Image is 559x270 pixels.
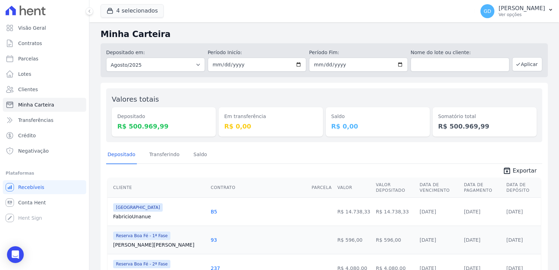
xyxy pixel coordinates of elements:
th: Cliente [108,178,208,198]
dd: R$ 500.969,99 [438,122,531,131]
span: Lotes [18,71,31,78]
button: Aplicar [512,57,542,71]
th: Data de Vencimento [417,178,461,198]
span: GD [484,9,491,14]
a: FabricioUnanue [113,213,205,220]
th: Data de Depósito [503,178,541,198]
h2: Minha Carteira [101,28,548,41]
span: Conta Hent [18,199,46,206]
dd: R$ 0,00 [331,122,424,131]
a: Minha Carteira [3,98,86,112]
td: R$ 596,00 [334,226,373,254]
a: [DATE] [420,237,436,243]
dt: Saldo [331,113,424,120]
dd: R$ 0,00 [224,122,317,131]
span: Reserva Boa Fé - 2ª Fase [113,260,170,268]
a: [DATE] [464,209,480,214]
span: Negativação [18,147,49,154]
a: [PERSON_NAME][PERSON_NAME] [113,241,205,248]
label: Nome do lote ou cliente: [411,49,509,56]
span: Clientes [18,86,38,93]
a: [DATE] [420,209,436,214]
span: Minha Carteira [18,101,54,108]
a: Lotes [3,67,86,81]
a: Contratos [3,36,86,50]
td: R$ 14.738,33 [334,197,373,226]
a: Clientes [3,82,86,96]
button: GD [PERSON_NAME] Ver opções [475,1,559,21]
label: Valores totais [112,95,159,103]
span: Contratos [18,40,42,47]
a: [DATE] [464,237,480,243]
th: Valor [334,178,373,198]
div: Open Intercom Messenger [7,246,24,263]
span: Parcelas [18,55,38,62]
i: unarchive [503,167,511,175]
a: Transferências [3,113,86,127]
dd: R$ 500.969,99 [117,122,210,131]
span: Crédito [18,132,36,139]
a: Crédito [3,129,86,143]
dt: Depositado [117,113,210,120]
div: Plataformas [6,169,83,177]
span: Reserva Boa Fé - 1ª Fase [113,232,170,240]
a: Parcelas [3,52,86,66]
a: Recebíveis [3,180,86,194]
a: Negativação [3,144,86,158]
span: Transferências [18,117,53,124]
button: 4 selecionados [101,4,164,17]
span: [GEOGRAPHIC_DATA] [113,203,163,212]
label: Depositado em: [106,50,145,55]
th: Valor Depositado [373,178,417,198]
a: [DATE] [506,209,523,214]
a: [DATE] [506,237,523,243]
span: Recebíveis [18,184,44,191]
a: Transferindo [148,146,181,164]
a: Conta Hent [3,196,86,210]
a: 93 [211,237,217,243]
a: Visão Geral [3,21,86,35]
p: Ver opções [499,12,545,17]
a: Saldo [192,146,208,164]
a: unarchive Exportar [497,167,542,176]
th: Contrato [208,178,309,198]
td: R$ 596,00 [373,226,417,254]
dt: Em transferência [224,113,317,120]
dt: Somatório total [438,113,531,120]
a: B5 [211,209,217,214]
td: R$ 14.738,33 [373,197,417,226]
span: Exportar [513,167,537,175]
p: [PERSON_NAME] [499,5,545,12]
th: Parcela [309,178,334,198]
label: Período Inicío: [208,49,307,56]
th: Data de Pagamento [461,178,504,198]
a: Depositado [106,146,137,164]
span: Visão Geral [18,24,46,31]
label: Período Fim: [309,49,408,56]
